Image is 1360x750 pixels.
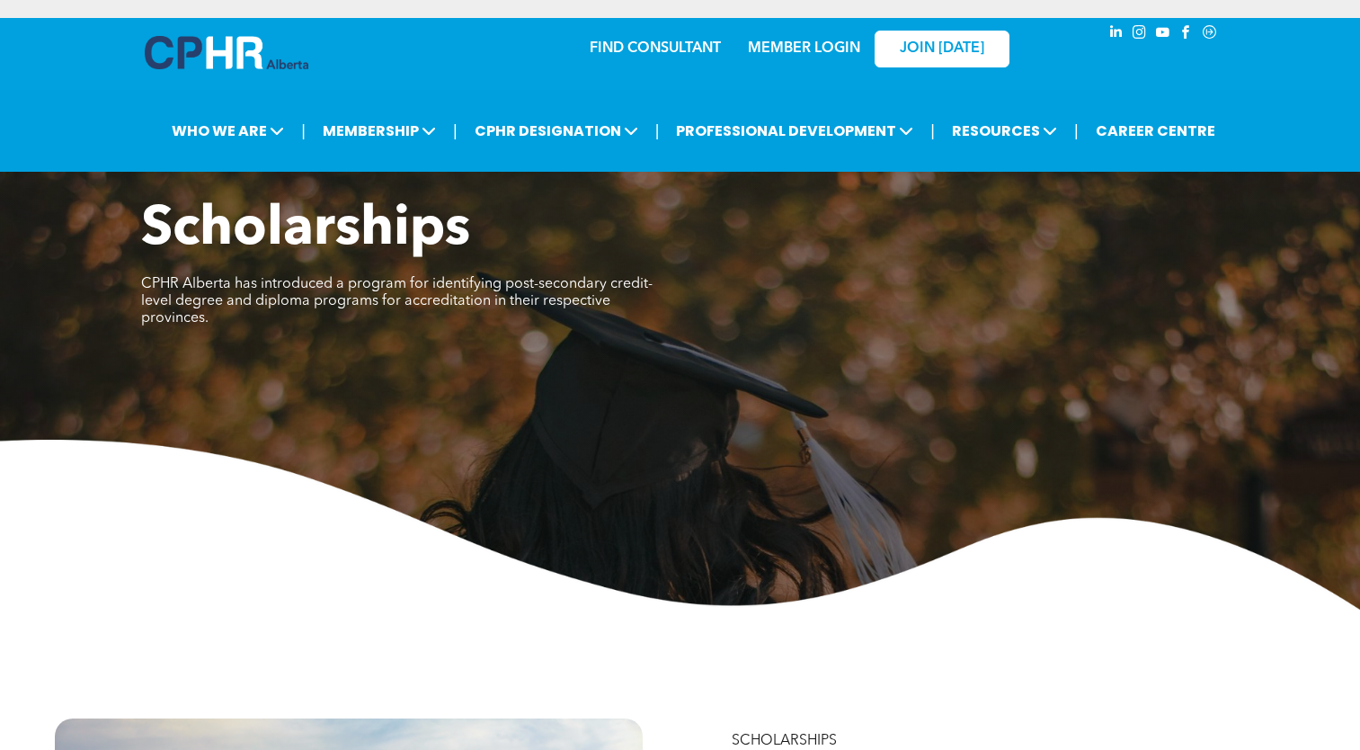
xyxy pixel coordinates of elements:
[1074,112,1079,149] li: |
[301,112,306,149] li: |
[1130,22,1150,47] a: instagram
[875,31,1009,67] a: JOIN [DATE]
[166,114,289,147] span: WHO WE ARE
[900,40,984,58] span: JOIN [DATE]
[748,41,860,56] a: MEMBER LOGIN
[732,734,837,748] span: SCHOLARSHIPS
[141,277,653,326] span: CPHR Alberta has introduced a program for identifying post-secondary credit-level degree and dipl...
[141,203,470,257] span: Scholarships
[655,112,660,149] li: |
[1200,22,1220,47] a: Social network
[930,112,935,149] li: |
[453,112,458,149] li: |
[469,114,644,147] span: CPHR DESIGNATION
[1107,22,1126,47] a: linkedin
[317,114,441,147] span: MEMBERSHIP
[145,36,308,69] img: A blue and white logo for cp alberta
[1177,22,1196,47] a: facebook
[947,114,1062,147] span: RESOURCES
[671,114,919,147] span: PROFESSIONAL DEVELOPMENT
[1153,22,1173,47] a: youtube
[1090,114,1221,147] a: CAREER CENTRE
[590,41,721,56] a: FIND CONSULTANT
